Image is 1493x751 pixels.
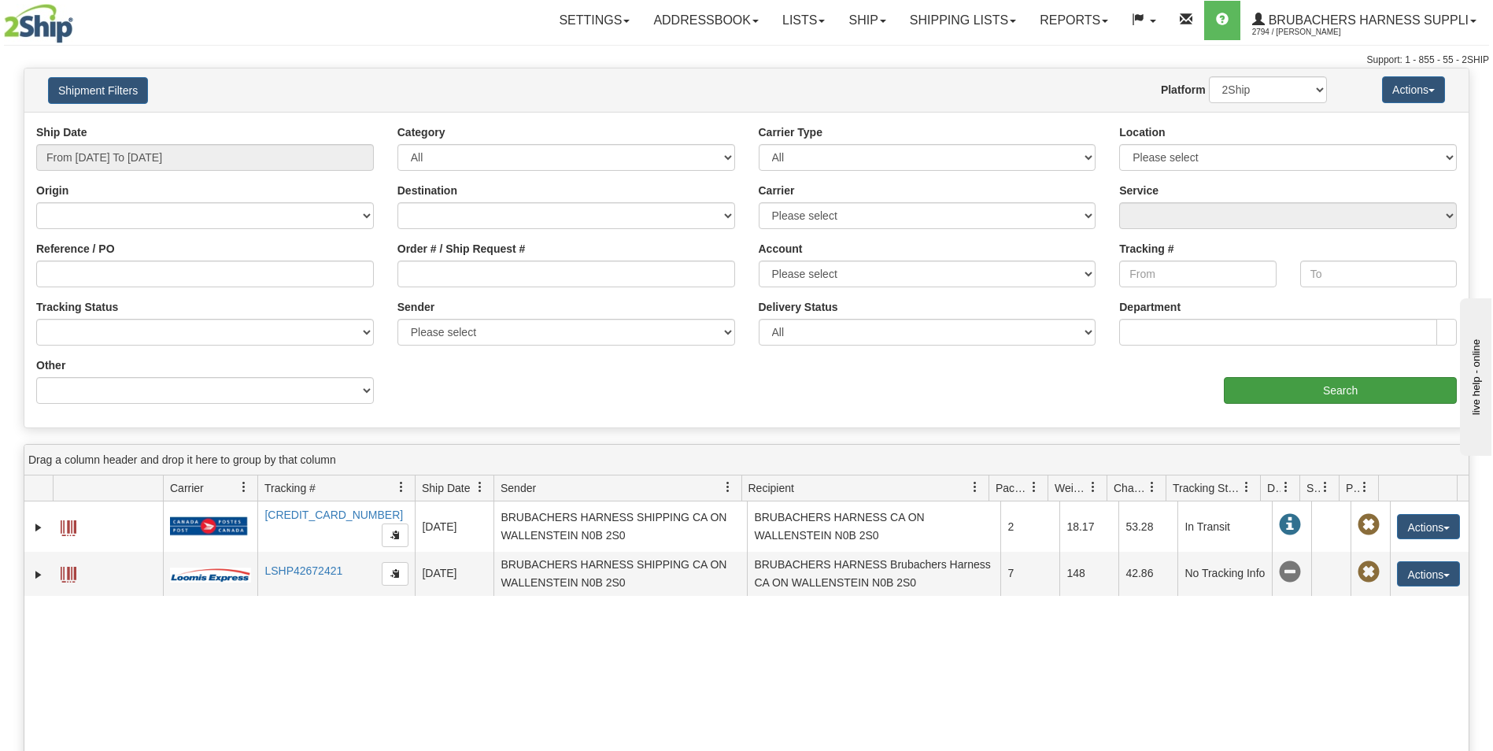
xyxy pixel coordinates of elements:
input: To [1300,261,1457,287]
label: Reference / PO [36,241,115,257]
a: Expand [31,520,46,535]
label: Service [1119,183,1159,198]
button: Actions [1382,76,1445,103]
span: Recipient [748,480,794,496]
label: Platform [1161,82,1206,98]
button: Copy to clipboard [382,523,408,547]
label: Location [1119,124,1165,140]
a: Tracking Status filter column settings [1233,474,1260,501]
td: BRUBACHERS HARNESS CA ON WALLENSTEIN N0B 2S0 [747,501,1000,552]
a: Ship Date filter column settings [467,474,493,501]
a: LSHP42672421 [264,564,342,577]
td: BRUBACHERS HARNESS SHIPPING CA ON WALLENSTEIN N0B 2S0 [493,501,747,552]
button: Copy to clipboard [382,562,408,586]
span: Pickup Status [1346,480,1359,496]
span: Pickup Not Assigned [1358,561,1380,583]
span: Charge [1114,480,1147,496]
a: Weight filter column settings [1080,474,1107,501]
a: Shipping lists [898,1,1028,40]
td: In Transit [1177,501,1272,552]
span: Shipment Issues [1306,480,1320,496]
a: Recipient filter column settings [962,474,989,501]
a: Charge filter column settings [1139,474,1166,501]
td: 2 [1000,501,1059,552]
img: 20 - Canada Post [170,516,247,536]
a: Delivery Status filter column settings [1273,474,1299,501]
span: Ship Date [422,480,470,496]
span: Brubachers Harness Suppli [1265,13,1469,27]
td: 7 [1000,552,1059,596]
label: Carrier [759,183,795,198]
input: From [1119,261,1276,287]
span: 2794 / [PERSON_NAME] [1252,24,1370,40]
a: [CREDIT_CARD_NUMBER] [264,509,403,521]
td: 42.86 [1118,552,1177,596]
td: [DATE] [415,501,493,552]
a: Pickup Status filter column settings [1351,474,1378,501]
span: In Transit [1279,514,1301,536]
label: Department [1119,299,1181,315]
span: Delivery Status [1267,480,1281,496]
div: grid grouping header [24,445,1469,475]
span: Tracking # [264,480,316,496]
label: Delivery Status [759,299,838,315]
span: Pickup Not Assigned [1358,514,1380,536]
a: Ship [837,1,897,40]
img: 30 - Loomis Express [170,567,250,583]
label: Category [397,124,445,140]
td: [DATE] [415,552,493,596]
label: Ship Date [36,124,87,140]
a: Reports [1028,1,1120,40]
td: BRUBACHERS HARNESS Brubachers Harness CA ON WALLENSTEIN N0B 2S0 [747,552,1000,596]
span: Weight [1055,480,1088,496]
button: Actions [1397,514,1460,539]
label: Account [759,241,803,257]
td: 18.17 [1059,501,1118,552]
td: 148 [1059,552,1118,596]
span: Tracking Status [1173,480,1241,496]
span: No Tracking Info [1279,561,1301,583]
td: 53.28 [1118,501,1177,552]
iframe: chat widget [1457,295,1491,456]
input: Search [1224,377,1457,404]
a: Tracking # filter column settings [388,474,415,501]
span: Carrier [170,480,204,496]
label: Destination [397,183,457,198]
img: logo2794.jpg [4,4,73,43]
div: live help - online [12,13,146,25]
a: Brubachers Harness Suppli 2794 / [PERSON_NAME] [1240,1,1488,40]
a: Lists [771,1,837,40]
a: Addressbook [641,1,771,40]
label: Order # / Ship Request # [397,241,526,257]
a: Settings [547,1,641,40]
label: Sender [397,299,434,315]
a: Label [61,513,76,538]
a: Expand [31,567,46,583]
a: Carrier filter column settings [231,474,257,501]
a: Label [61,560,76,585]
label: Tracking Status [36,299,118,315]
label: Carrier Type [759,124,822,140]
div: Support: 1 - 855 - 55 - 2SHIP [4,54,1489,67]
label: Other [36,357,65,373]
button: Actions [1397,561,1460,586]
label: Tracking # [1119,241,1173,257]
label: Origin [36,183,68,198]
span: Packages [996,480,1029,496]
td: BRUBACHERS HARNESS SHIPPING CA ON WALLENSTEIN N0B 2S0 [493,552,747,596]
button: Shipment Filters [48,77,148,104]
a: Shipment Issues filter column settings [1312,474,1339,501]
span: Sender [501,480,536,496]
a: Packages filter column settings [1021,474,1048,501]
a: Sender filter column settings [715,474,741,501]
td: No Tracking Info [1177,552,1272,596]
